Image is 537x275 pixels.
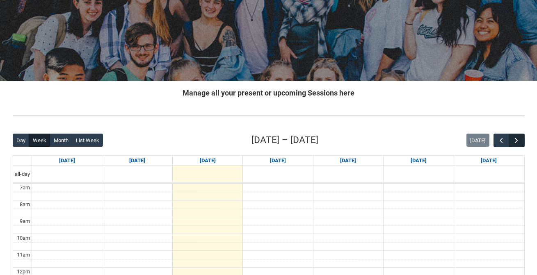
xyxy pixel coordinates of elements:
[13,134,30,147] button: Day
[251,133,318,147] h2: [DATE] – [DATE]
[18,184,32,192] div: 7am
[15,251,32,259] div: 11am
[15,234,32,242] div: 10am
[509,134,524,147] button: Next Week
[50,134,72,147] button: Month
[18,200,32,209] div: 8am
[198,156,217,166] a: Go to September 9, 2025
[18,217,32,225] div: 9am
[72,134,103,147] button: List Week
[466,134,489,147] button: [DATE]
[57,156,77,166] a: Go to September 7, 2025
[13,170,32,178] span: all-day
[128,156,147,166] a: Go to September 8, 2025
[268,156,288,166] a: Go to September 10, 2025
[338,156,358,166] a: Go to September 11, 2025
[480,156,499,166] a: Go to September 13, 2025
[13,111,525,120] img: REDU_GREY_LINE
[494,134,509,147] button: Previous Week
[13,87,525,98] h2: Manage all your present or upcoming Sessions here
[409,156,428,166] a: Go to September 12, 2025
[29,134,50,147] button: Week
